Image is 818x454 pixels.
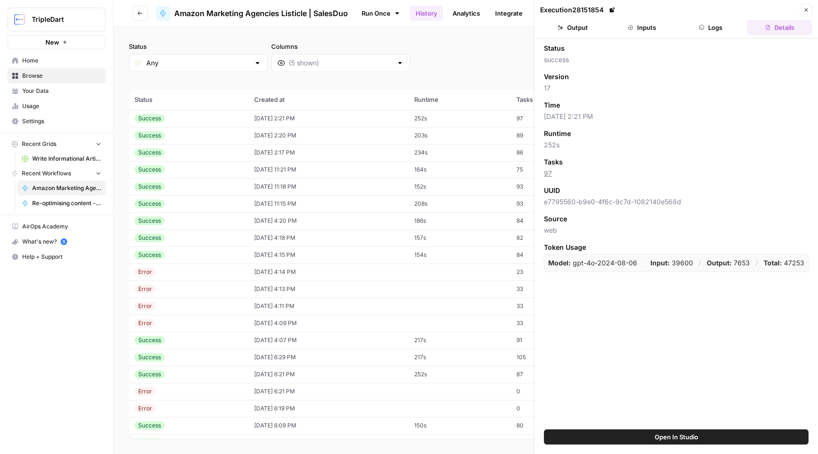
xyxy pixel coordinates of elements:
[511,383,591,400] td: 0
[8,83,106,99] a: Your Data
[544,55,809,64] span: success
[511,144,591,161] td: 86
[511,417,591,434] td: 80
[678,20,744,35] button: Logs
[540,20,605,35] button: Output
[8,114,106,129] a: Settings
[289,58,392,68] input: (5 shown)
[511,212,591,229] td: 84
[409,127,510,144] td: 203s
[544,100,560,110] span: Time
[544,140,809,150] span: 252s
[409,332,510,349] td: 217s
[249,383,409,400] td: [DATE] 6:21 PM
[129,89,249,110] th: Status
[707,259,732,267] strong: Output:
[18,181,106,196] a: Amazon Marketing Agencies Listicle | SalesDuo
[511,89,591,110] th: Tasks
[32,184,101,192] span: Amazon Marketing Agencies Listicle | SalesDuo
[544,44,565,53] span: Status
[511,229,591,246] td: 82
[511,366,591,383] td: 87
[249,434,409,451] td: [DATE] 5:56 PM
[22,140,56,148] span: Recent Grids
[249,127,409,144] td: [DATE] 2:20 PM
[356,5,406,21] a: Run Once
[544,226,809,235] span: web
[134,182,165,191] div: Success
[511,161,591,178] td: 75
[8,68,106,83] a: Browse
[61,238,67,245] a: 5
[249,298,409,315] td: [DATE] 4:11 PM
[134,353,165,362] div: Success
[249,195,409,212] td: [DATE] 11:15 PM
[134,370,165,379] div: Success
[511,281,591,298] td: 33
[134,336,165,345] div: Success
[146,58,250,68] input: Any
[544,129,571,138] span: Runtime
[8,53,106,68] a: Home
[409,246,510,263] td: 154s
[544,214,567,224] span: Source
[655,432,698,442] span: Open In Studio
[22,72,101,80] span: Browse
[409,178,510,195] td: 152s
[249,400,409,417] td: [DATE] 6:19 PM
[764,259,782,267] strong: Total:
[62,239,65,244] text: 5
[489,6,528,21] a: Integrate
[511,246,591,263] td: 84
[249,161,409,178] td: [DATE] 11:21 PM
[134,438,165,447] div: Success
[134,302,156,310] div: Error
[511,434,591,451] td: 88
[155,6,348,21] a: Amazon Marketing Agencies Listicle | SalesDuo
[134,251,165,259] div: Success
[249,281,409,298] td: [DATE] 4:13 PM
[409,110,510,127] td: 252s
[447,6,486,21] a: Analytics
[18,151,106,166] a: Write Informational Article - AccuKnox
[511,332,591,349] td: 91
[409,195,510,212] td: 208s
[511,110,591,127] td: 97
[249,144,409,161] td: [DATE] 2:17 PM
[410,6,443,21] a: History
[134,200,165,208] div: Success
[45,37,59,47] span: New
[32,199,101,208] span: Re-optimising content - revenuegrid
[511,298,591,315] td: 33
[409,144,510,161] td: 234s
[249,178,409,195] td: [DATE] 11:18 PM
[511,400,591,417] td: 0
[747,20,812,35] button: Details
[409,229,510,246] td: 157s
[8,137,106,151] button: Recent Grids
[8,234,106,249] button: What's new? 5
[249,110,409,127] td: [DATE] 2:21 PM
[249,417,409,434] td: [DATE] 6:09 PM
[249,315,409,332] td: [DATE] 4:09 PM
[409,366,510,383] td: 252s
[22,117,101,126] span: Settings
[544,112,809,121] span: [DATE] 2:21 PM
[271,42,410,51] label: Columns
[409,212,510,229] td: 186s
[544,169,552,177] a: 97
[511,263,591,281] td: 23
[8,219,106,234] a: AirOps Academy
[409,434,510,451] td: 271s
[22,87,101,95] span: Your Data
[8,166,106,181] button: Recent Workflows
[511,178,591,195] td: 93
[548,258,637,268] p: gpt-4o-2024-08-06
[544,157,563,167] span: Tasks
[249,212,409,229] td: [DATE] 4:20 PM
[134,234,165,242] div: Success
[699,258,701,268] p: /
[134,421,165,430] div: Success
[540,5,617,15] div: Execution 28151854
[249,263,409,281] td: [DATE] 4:14 PM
